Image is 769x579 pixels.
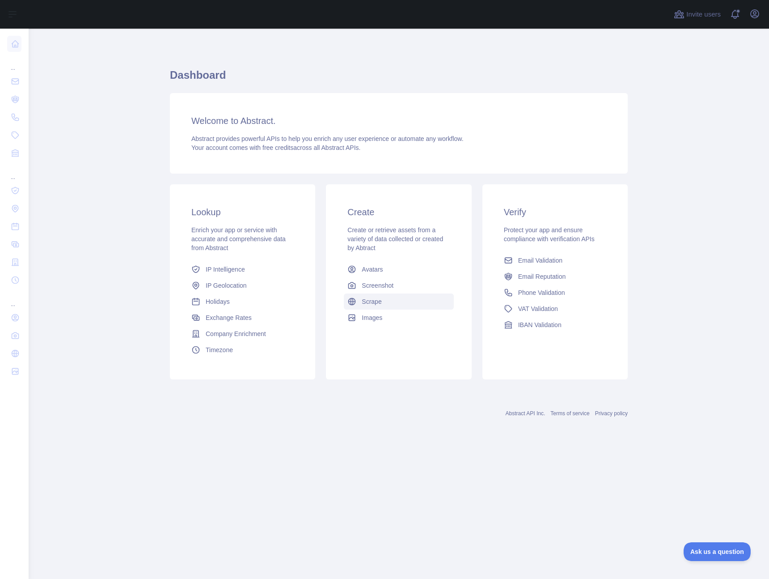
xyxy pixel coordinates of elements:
[504,206,606,218] h3: Verify
[504,226,595,243] span: Protect your app and ensure compliance with verification APIs
[344,261,453,277] a: Avatars
[188,261,297,277] a: IP Intelligence
[206,265,245,274] span: IP Intelligence
[686,9,721,20] span: Invite users
[206,345,233,354] span: Timezone
[206,297,230,306] span: Holidays
[344,277,453,294] a: Screenshot
[188,277,297,294] a: IP Geolocation
[500,252,610,268] a: Email Validation
[684,542,751,561] iframe: Toggle Customer Support
[344,310,453,326] a: Images
[191,226,286,251] span: Enrich your app or service with accurate and comprehensive data from Abstract
[518,288,565,297] span: Phone Validation
[262,144,293,151] span: free credits
[500,268,610,285] a: Email Reputation
[191,135,464,142] span: Abstract provides powerful APIs to help you enrich any user experience or automate any workflow.
[672,7,723,21] button: Invite users
[362,297,381,306] span: Scrape
[595,410,628,417] a: Privacy policy
[500,317,610,333] a: IBAN Validation
[188,342,297,358] a: Timezone
[188,310,297,326] a: Exchange Rates
[191,144,360,151] span: Your account comes with across all Abstract APIs.
[518,272,566,281] span: Email Reputation
[506,410,545,417] a: Abstract API Inc.
[191,115,606,127] h3: Welcome to Abstract.
[206,329,266,338] span: Company Enrichment
[344,294,453,310] a: Scrape
[206,281,247,290] span: IP Geolocation
[170,68,628,89] h1: Dashboard
[188,326,297,342] a: Company Enrichment
[518,320,562,329] span: IBAN Validation
[7,54,21,72] div: ...
[188,294,297,310] a: Holidays
[206,313,252,322] span: Exchange Rates
[362,265,383,274] span: Avatars
[347,226,443,251] span: Create or retrieve assets from a variety of data collected or created by Abtract
[7,290,21,308] div: ...
[500,285,610,301] a: Phone Validation
[550,410,589,417] a: Terms of service
[347,206,450,218] h3: Create
[191,206,294,218] h3: Lookup
[518,304,558,313] span: VAT Validation
[500,301,610,317] a: VAT Validation
[362,281,393,290] span: Screenshot
[7,163,21,181] div: ...
[518,256,562,265] span: Email Validation
[362,313,382,322] span: Images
